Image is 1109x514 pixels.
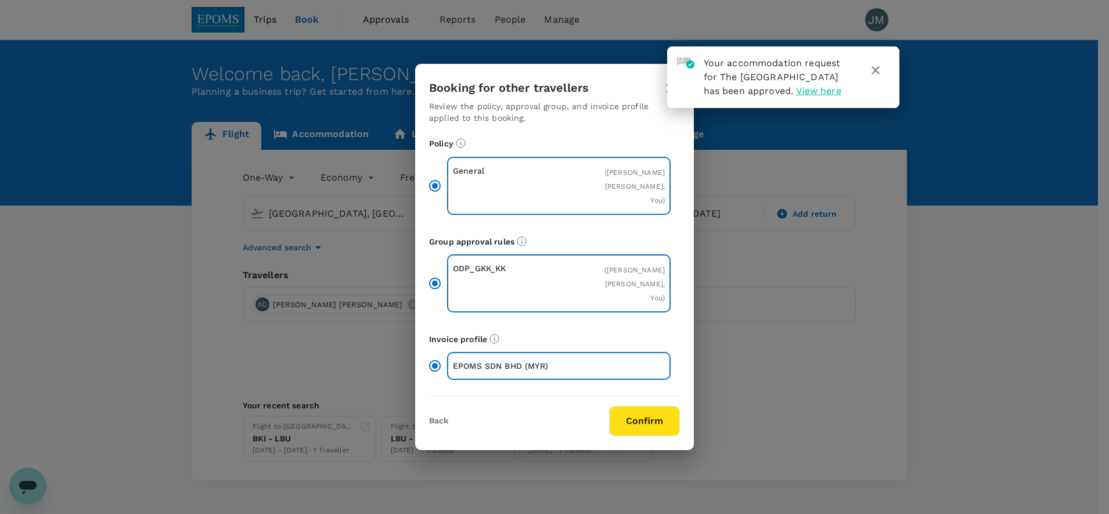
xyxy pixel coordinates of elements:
p: Review the policy, approval group, and invoice profile applied to this booking. [429,100,680,124]
p: Group approval rules [429,236,680,247]
p: ODP_GKK_KK [453,263,559,274]
span: View here [796,85,841,96]
svg: The payment currency and company information are based on the selected invoice profile. [489,334,499,344]
p: Invoice profile [429,333,680,345]
span: ( [PERSON_NAME] [PERSON_NAME], You ) [604,168,665,204]
p: General [453,165,559,177]
button: Back [429,416,448,426]
h3: Booking for other travellers [429,81,589,95]
svg: Booking restrictions are based on the selected travel policy. [456,138,466,148]
img: hotel-approved [677,56,694,69]
p: Policy [429,138,680,149]
span: ( [PERSON_NAME] [PERSON_NAME], You ) [604,266,665,302]
svg: Default approvers or custom approval rules (if available) are based on the user group. [517,236,527,246]
span: Your accommodation request for The [GEOGRAPHIC_DATA] has been approved. [704,57,841,96]
button: Confirm [609,406,680,436]
p: EPOMS SDN BHD (MYR) [453,360,559,372]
